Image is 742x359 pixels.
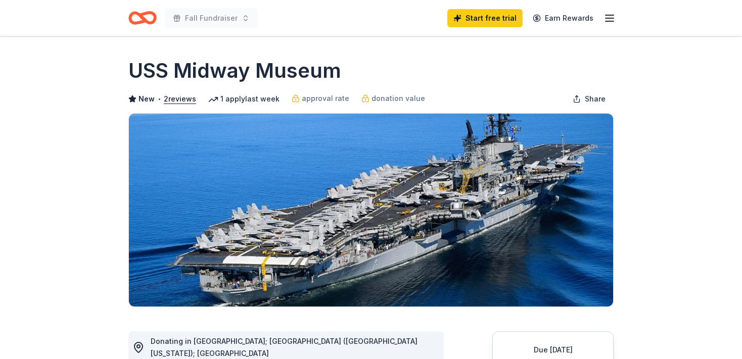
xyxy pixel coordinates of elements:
[165,8,258,28] button: Fall Fundraiser
[164,93,196,105] button: 2reviews
[185,12,238,24] span: Fall Fundraiser
[128,6,157,30] a: Home
[138,93,155,105] span: New
[361,92,425,105] a: donation value
[372,92,425,105] span: donation value
[302,92,349,105] span: approval rate
[505,344,601,356] div: Due [DATE]
[151,337,418,357] span: Donating in [GEOGRAPHIC_DATA]; [GEOGRAPHIC_DATA] ([GEOGRAPHIC_DATA][US_STATE]); [GEOGRAPHIC_DATA]
[208,93,280,105] div: 1 apply last week
[585,93,606,105] span: Share
[447,9,523,27] a: Start free trial
[158,95,161,103] span: •
[292,92,349,105] a: approval rate
[129,114,613,306] img: Image for USS Midway Museum
[527,9,599,27] a: Earn Rewards
[565,89,614,109] button: Share
[128,57,341,85] h1: USS Midway Museum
